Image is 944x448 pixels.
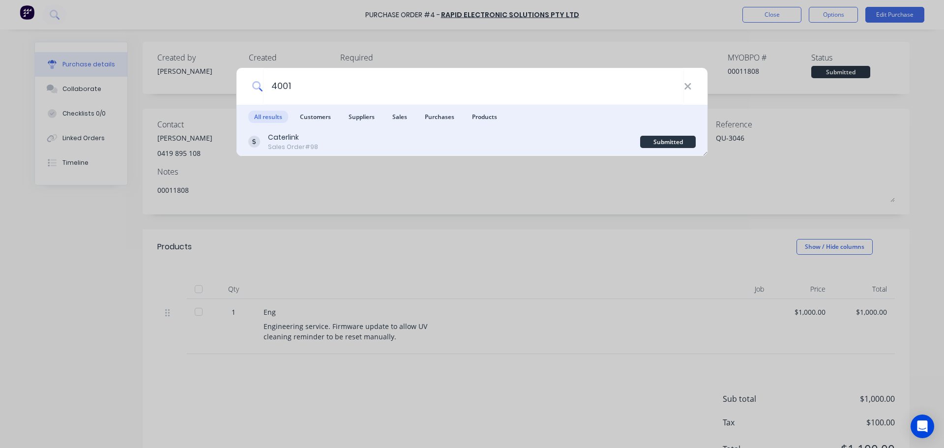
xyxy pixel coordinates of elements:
[640,136,696,148] div: Submitted
[419,111,460,123] span: Purchases
[294,111,337,123] span: Customers
[343,111,381,123] span: Suppliers
[466,111,503,123] span: Products
[248,111,288,123] span: All results
[268,132,318,143] div: Caterlink
[263,68,684,105] input: Start typing a customer or supplier name to create a new order...
[386,111,413,123] span: Sales
[268,143,318,151] div: Sales Order #98
[911,415,934,438] div: Open Intercom Messenger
